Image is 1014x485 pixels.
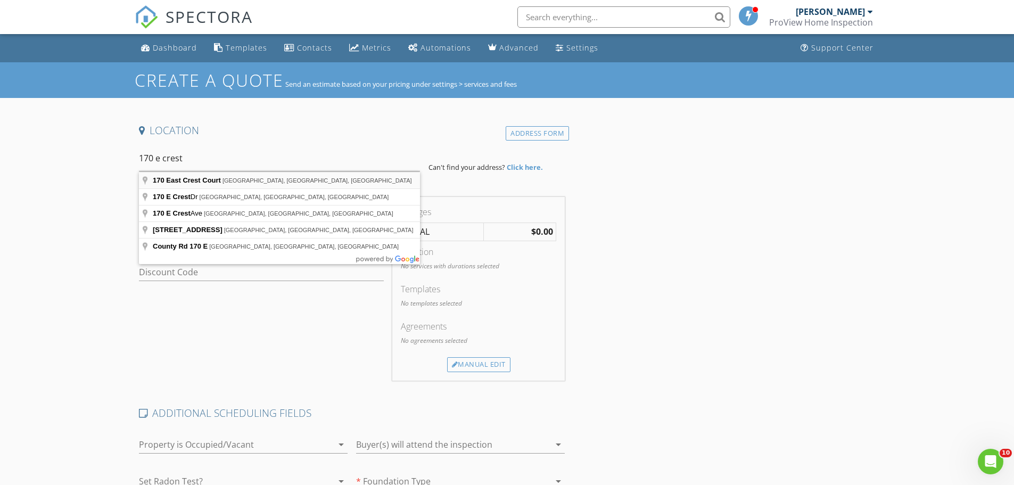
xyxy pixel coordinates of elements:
[153,209,191,217] span: 170 E Crest
[551,38,603,58] a: Settings
[210,38,271,58] a: Templates
[362,43,391,53] div: Metrics
[224,227,414,233] span: [GEOGRAPHIC_DATA], [GEOGRAPHIC_DATA], [GEOGRAPHIC_DATA]
[153,176,164,184] span: 170
[166,5,253,28] span: SPECTORA
[153,193,164,201] span: 170
[139,124,565,137] h4: Location
[531,226,553,237] strong: $0.00
[153,242,208,250] span: County Rd 170 E
[345,38,395,58] a: Metrics
[226,43,267,53] div: Templates
[280,38,336,58] a: Contacts
[166,193,191,201] span: E Crest
[204,210,393,217] span: [GEOGRAPHIC_DATA], [GEOGRAPHIC_DATA], [GEOGRAPHIC_DATA]
[811,43,873,53] div: Support Center
[139,145,420,171] input: Address Search
[200,194,389,200] span: [GEOGRAPHIC_DATA], [GEOGRAPHIC_DATA], [GEOGRAPHIC_DATA]
[135,5,158,29] img: The Best Home Inspection Software - Spectora
[769,17,873,28] div: ProView Home Inspection
[135,69,284,92] h1: Create a Quote
[401,320,556,333] div: Agreements
[978,449,1003,474] iframe: Intercom live chat
[135,14,253,37] a: SPECTORA
[153,209,204,217] span: Ave
[566,43,598,53] div: Settings
[401,283,556,295] div: Templates
[153,43,197,53] div: Dashboard
[404,38,475,58] a: Automations (Basic)
[552,438,565,451] i: arrow_drop_down
[166,176,221,184] span: East Crest Court
[499,43,539,53] div: Advanced
[401,261,556,271] p: No services with durations selected
[153,226,222,234] span: [STREET_ADDRESS]
[153,193,200,201] span: Dr
[428,162,505,172] span: Can't find your address?
[517,6,730,28] input: Search everything...
[335,438,348,451] i: arrow_drop_down
[401,223,483,241] td: TOTAL
[401,299,556,308] p: No templates selected
[447,357,510,372] div: Manual Edit
[297,43,332,53] div: Contacts
[137,38,201,58] a: Dashboard
[209,243,399,250] span: [GEOGRAPHIC_DATA], [GEOGRAPHIC_DATA], [GEOGRAPHIC_DATA]
[139,264,384,281] input: Discount Code
[507,162,543,172] strong: Click here.
[401,336,556,346] p: No agreements selected
[285,79,517,89] span: Send an estimate based on your pricing under settings > services and fees
[222,177,412,184] span: [GEOGRAPHIC_DATA], [GEOGRAPHIC_DATA], [GEOGRAPHIC_DATA]
[796,38,878,58] a: Support Center
[401,245,556,258] div: Duration
[506,126,569,141] div: Address Form
[139,406,565,420] h4: ADDITIONAL SCHEDULING FIELDS
[484,38,543,58] a: Advanced
[796,6,865,17] div: [PERSON_NAME]
[1000,449,1012,457] span: 10
[421,43,471,53] div: Automations
[401,205,556,218] div: Charges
